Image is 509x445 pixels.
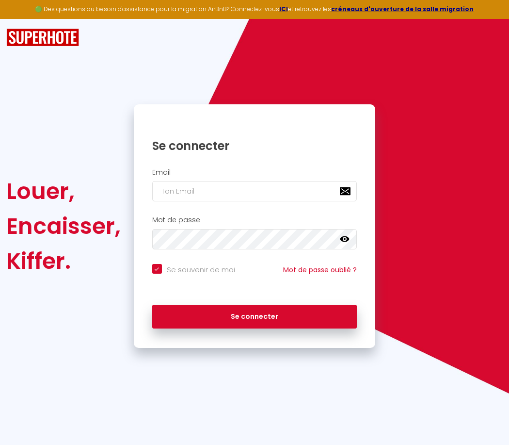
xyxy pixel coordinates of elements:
a: créneaux d'ouverture de la salle migration [331,5,474,13]
h1: Se connecter [152,138,357,153]
a: Mot de passe oublié ? [283,265,357,275]
h2: Email [152,168,357,177]
input: Ton Email [152,181,357,201]
h2: Mot de passe [152,216,357,224]
div: Louer, [6,174,121,209]
div: Kiffer. [6,244,121,279]
a: ICI [279,5,288,13]
img: SuperHote logo [6,29,79,47]
button: Se connecter [152,305,357,329]
div: Encaisser, [6,209,121,244]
